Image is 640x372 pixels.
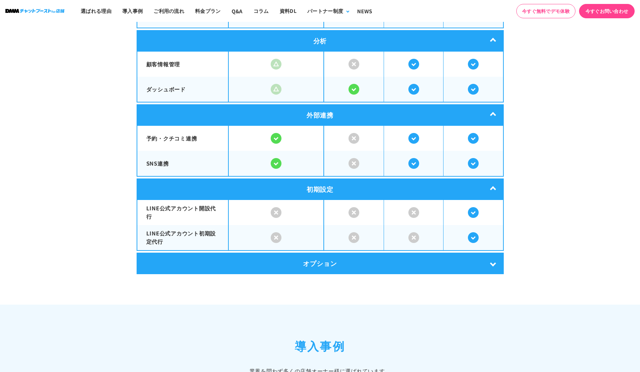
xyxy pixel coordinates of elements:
[146,229,219,245] p: LINE公式アカウント初期設定代行
[146,60,219,68] p: 顧客情報管理
[137,30,504,52] div: 分析
[146,85,219,94] p: ダッシュボード
[146,204,219,220] p: LINE公式アカウント開設代行
[516,4,575,18] a: 今すぐ無料でデモ体験
[137,104,504,126] div: 外部連携
[307,7,343,15] div: パートナー制度
[5,9,65,13] img: ロゴ
[137,253,504,274] div: オプション
[146,159,219,168] p: SNS連携
[105,337,535,354] h2: 導入事例
[146,134,219,143] p: 予約・クチコミ連携
[579,4,635,18] a: 今すぐお問い合わせ
[137,178,504,200] div: 初期設定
